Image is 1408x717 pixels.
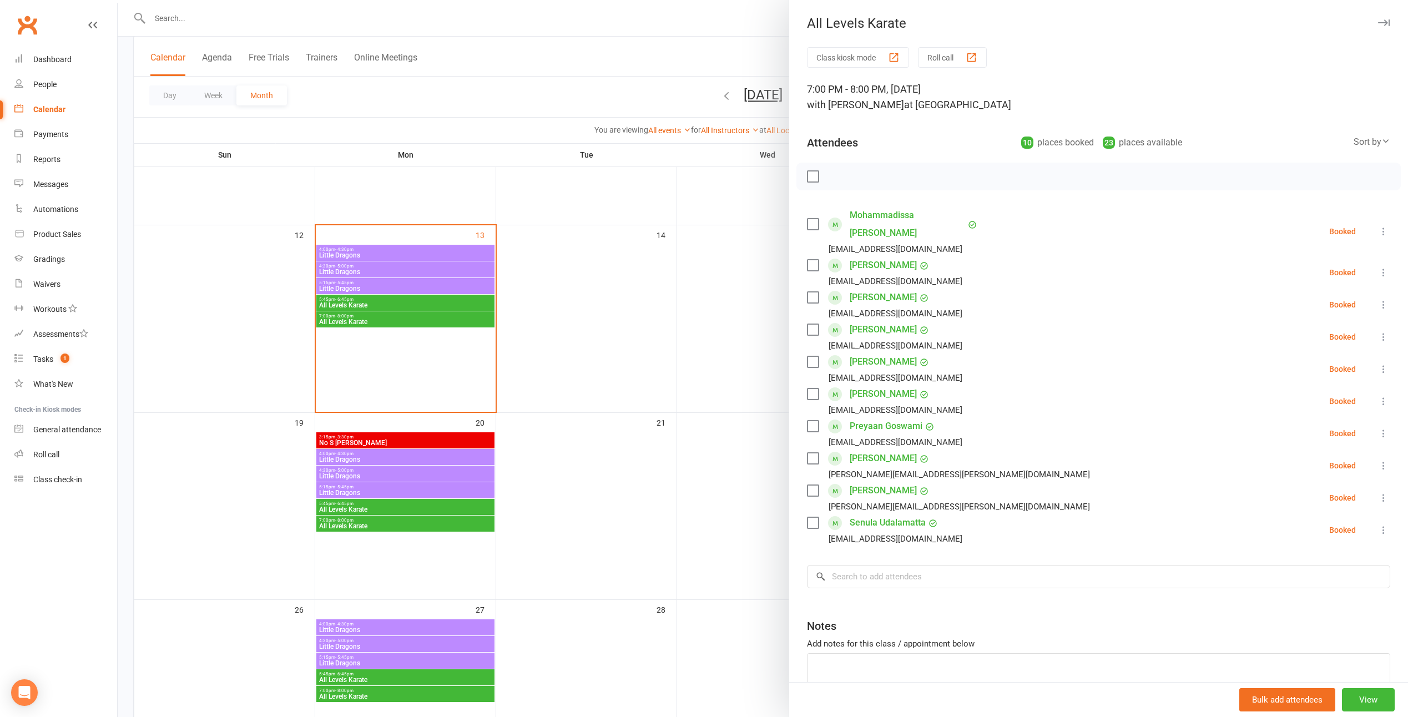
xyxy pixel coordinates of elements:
div: Workouts [33,305,67,314]
div: Booked [1329,269,1356,276]
div: Booked [1329,430,1356,437]
div: 10 [1021,137,1033,149]
a: Preyaan Goswami [850,417,922,435]
button: View [1342,688,1395,711]
a: Waivers [14,272,117,297]
a: Gradings [14,247,117,272]
div: Automations [33,205,78,214]
div: 23 [1103,137,1115,149]
span: at [GEOGRAPHIC_DATA] [904,99,1011,110]
div: Waivers [33,280,60,289]
div: Calendar [33,105,65,114]
a: General attendance kiosk mode [14,417,117,442]
div: People [33,80,57,89]
div: Booked [1329,397,1356,405]
a: Messages [14,172,117,197]
a: Roll call [14,442,117,467]
a: [PERSON_NAME] [850,482,917,499]
div: [EMAIL_ADDRESS][DOMAIN_NAME] [829,371,962,385]
a: Product Sales [14,222,117,247]
div: Booked [1329,365,1356,373]
div: [EMAIL_ADDRESS][DOMAIN_NAME] [829,242,962,256]
div: Messages [33,180,68,189]
a: Class kiosk mode [14,467,117,492]
div: [EMAIL_ADDRESS][DOMAIN_NAME] [829,306,962,321]
a: Automations [14,197,117,222]
div: Reports [33,155,60,164]
button: Class kiosk mode [807,47,909,68]
div: [PERSON_NAME][EMAIL_ADDRESS][PERSON_NAME][DOMAIN_NAME] [829,499,1090,514]
div: [EMAIL_ADDRESS][DOMAIN_NAME] [829,339,962,353]
div: Tasks [33,355,53,363]
div: [EMAIL_ADDRESS][DOMAIN_NAME] [829,274,962,289]
div: Product Sales [33,230,81,239]
span: with [PERSON_NAME] [807,99,904,110]
span: 1 [60,354,69,363]
a: [PERSON_NAME] [850,321,917,339]
div: Attendees [807,135,858,150]
a: Clubworx [13,11,41,39]
div: Assessments [33,330,88,339]
div: places available [1103,135,1182,150]
a: Payments [14,122,117,147]
a: [PERSON_NAME] [850,385,917,403]
div: [EMAIL_ADDRESS][DOMAIN_NAME] [829,403,962,417]
a: [PERSON_NAME] [850,289,917,306]
div: Dashboard [33,55,72,64]
div: What's New [33,380,73,388]
div: Gradings [33,255,65,264]
a: [PERSON_NAME] [850,353,917,371]
div: places booked [1021,135,1094,150]
div: Payments [33,130,68,139]
button: Roll call [918,47,987,68]
div: All Levels Karate [789,16,1408,31]
a: Dashboard [14,47,117,72]
div: [PERSON_NAME][EMAIL_ADDRESS][PERSON_NAME][DOMAIN_NAME] [829,467,1090,482]
div: 7:00 PM - 8:00 PM, [DATE] [807,82,1390,113]
button: Bulk add attendees [1239,688,1335,711]
a: Tasks 1 [14,347,117,372]
div: Open Intercom Messenger [11,679,38,706]
div: Class check-in [33,475,82,484]
div: [EMAIL_ADDRESS][DOMAIN_NAME] [829,435,962,450]
div: Booked [1329,494,1356,502]
a: Assessments [14,322,117,347]
a: Reports [14,147,117,172]
div: Sort by [1354,135,1390,149]
a: Calendar [14,97,117,122]
div: Roll call [33,450,59,459]
a: Mohammadissa [PERSON_NAME] [850,206,965,242]
a: Senula Udalamatta [850,514,926,532]
div: General attendance [33,425,101,434]
div: [EMAIL_ADDRESS][DOMAIN_NAME] [829,532,962,546]
div: Booked [1329,228,1356,235]
a: People [14,72,117,97]
div: Booked [1329,301,1356,309]
a: What's New [14,372,117,397]
a: Workouts [14,297,117,322]
div: Booked [1329,526,1356,534]
div: Add notes for this class / appointment below [807,637,1390,650]
div: Booked [1329,333,1356,341]
input: Search to add attendees [807,565,1390,588]
a: [PERSON_NAME] [850,450,917,467]
a: [PERSON_NAME] [850,256,917,274]
div: Notes [807,618,836,634]
div: Booked [1329,462,1356,469]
